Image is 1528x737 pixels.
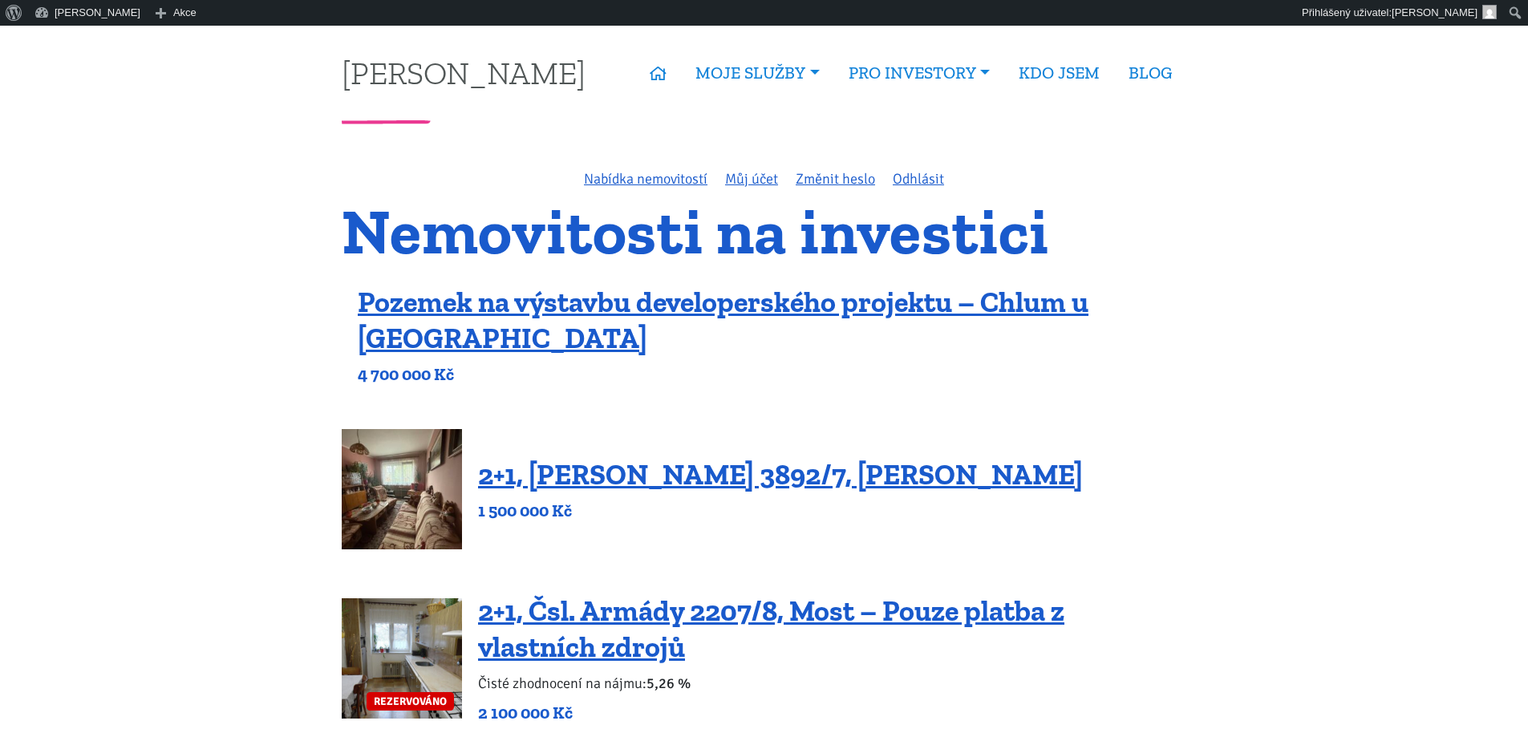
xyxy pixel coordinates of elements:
[358,363,1186,386] p: 4 700 000 Kč
[342,598,462,719] a: REZERVOVÁNO
[681,55,833,91] a: MOJE SLUŽBY
[796,170,875,188] a: Změnit heslo
[893,170,944,188] a: Odhlásit
[367,692,454,711] span: REZERVOVÁNO
[478,457,1083,492] a: 2+1, [PERSON_NAME] 3892/7, [PERSON_NAME]
[1392,6,1477,18] span: [PERSON_NAME]
[478,672,1186,694] p: Čisté zhodnocení na nájmu:
[1004,55,1114,91] a: KDO JSEM
[646,674,691,692] b: 5,26 %
[834,55,1004,91] a: PRO INVESTORY
[342,57,586,88] a: [PERSON_NAME]
[342,204,1186,258] h1: Nemovitosti na investici
[584,170,707,188] a: Nabídka nemovitostí
[478,593,1064,664] a: 2+1, Čsl. Armády 2207/8, Most – Pouze platba z vlastních zdrojů
[478,702,1186,724] p: 2 100 000 Kč
[1114,55,1186,91] a: BLOG
[478,500,1083,522] p: 1 500 000 Kč
[725,170,778,188] a: Můj účet
[358,285,1088,355] a: Pozemek na výstavbu developerského projektu – Chlum u [GEOGRAPHIC_DATA]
